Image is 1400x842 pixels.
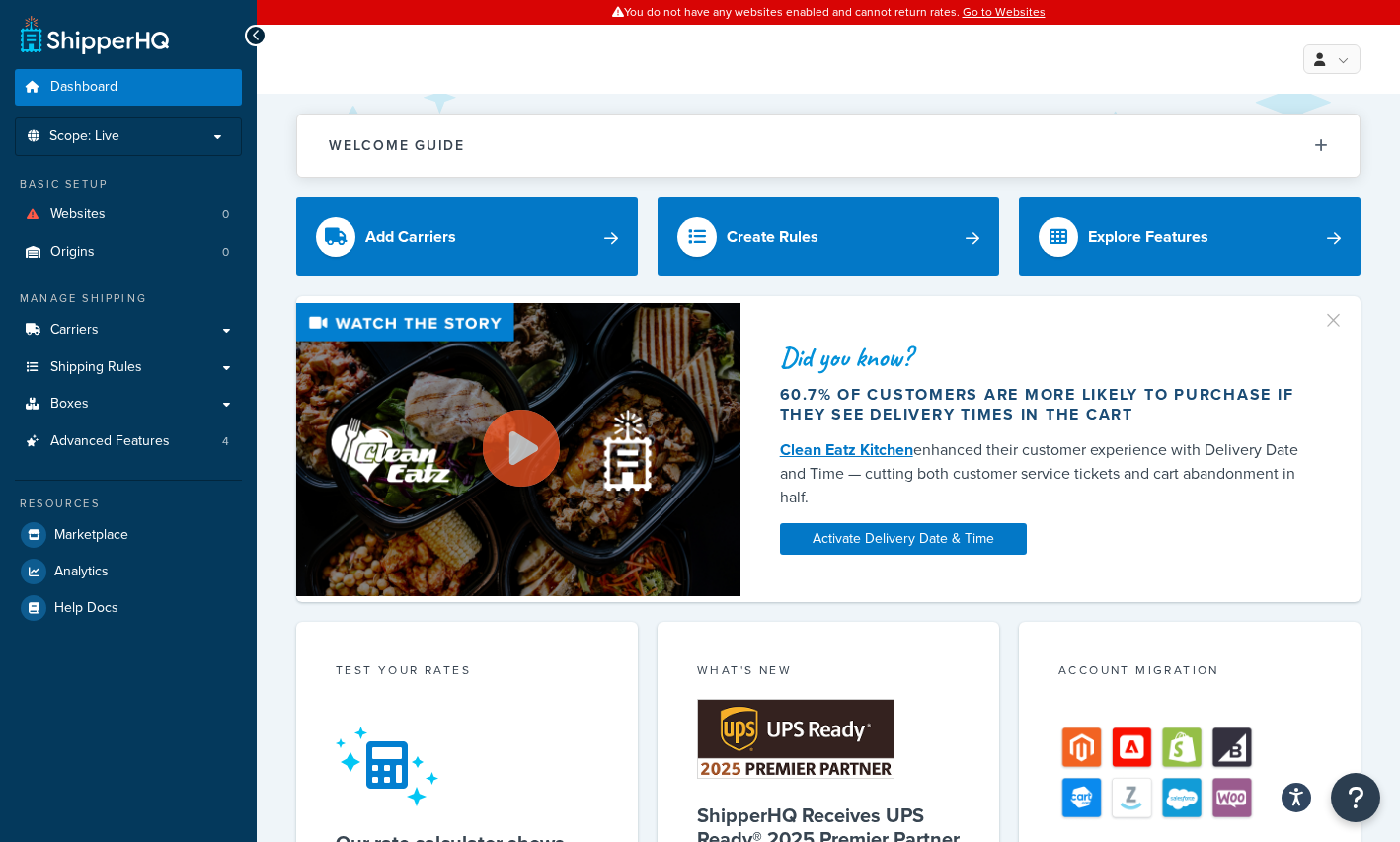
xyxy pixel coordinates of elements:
button: Open Resource Center [1331,773,1380,822]
div: Resources [15,496,242,512]
img: Video thumbnail [296,303,740,595]
div: Create Rules [727,223,818,251]
a: Clean Eatz Kitchen [780,438,913,461]
div: Test your rates [336,661,598,684]
div: Did you know? [780,344,1313,371]
span: 0 [222,244,229,261]
a: Add Carriers [296,197,638,276]
h2: Welcome Guide [329,138,465,153]
div: Manage Shipping [15,290,242,307]
span: 4 [222,433,229,450]
span: Scope: Live [49,128,119,145]
div: Account Migration [1058,661,1321,684]
span: Websites [50,206,106,223]
div: Explore Features [1088,223,1208,251]
span: Origins [50,244,95,261]
div: Add Carriers [365,223,456,251]
div: enhanced their customer experience with Delivery Date and Time — cutting both customer service ti... [780,438,1313,509]
span: Analytics [54,564,109,580]
span: 0 [222,206,229,223]
span: Carriers [50,322,99,339]
a: Explore Features [1019,197,1361,276]
span: Dashboard [50,79,117,96]
a: Shipping Rules [15,349,242,386]
a: Marketplace [15,517,242,553]
span: Advanced Features [50,433,170,450]
li: Advanced Features [15,423,242,460]
a: Go to Websites [963,3,1046,21]
div: Basic Setup [15,176,242,192]
span: Help Docs [54,600,118,617]
span: Boxes [50,396,89,413]
div: 60.7% of customers are more likely to purchase if they see delivery times in the cart [780,385,1313,424]
a: Create Rules [658,197,999,276]
span: Shipping Rules [50,359,142,376]
a: Boxes [15,386,242,422]
li: Origins [15,234,242,270]
a: Analytics [15,554,242,589]
a: Activate Delivery Date & Time [780,523,1027,555]
a: Help Docs [15,590,242,626]
a: Dashboard [15,69,242,106]
div: What's New [697,661,960,684]
span: Marketplace [54,527,128,544]
a: Origins0 [15,234,242,270]
a: Carriers [15,312,242,348]
a: Advanced Features4 [15,423,242,460]
button: Welcome Guide [297,115,1360,177]
a: Websites0 [15,196,242,233]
